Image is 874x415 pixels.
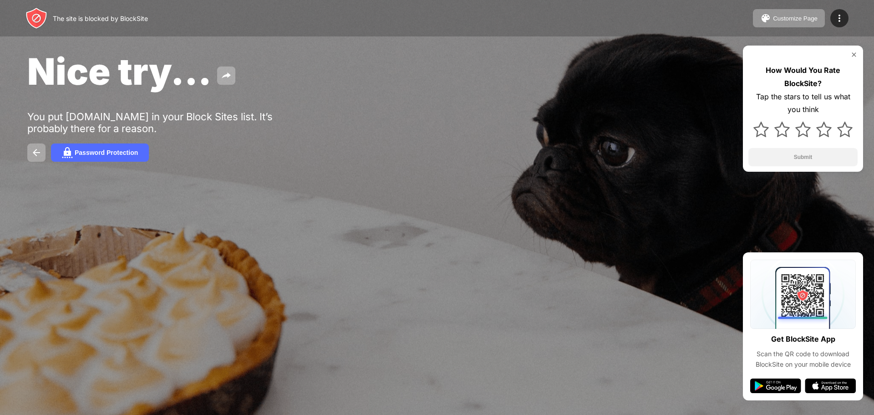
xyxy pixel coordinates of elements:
div: How Would You Rate BlockSite? [748,64,858,90]
div: Tap the stars to tell us what you think [748,90,858,117]
img: menu-icon.svg [834,13,845,24]
span: Nice try... [27,49,212,93]
button: Submit [748,148,858,166]
img: back.svg [31,147,42,158]
button: Password Protection [51,143,149,162]
img: password.svg [62,147,73,158]
img: header-logo.svg [25,7,47,29]
div: Customize Page [773,15,818,22]
img: star.svg [795,122,811,137]
img: qrcode.svg [750,260,856,329]
div: The site is blocked by BlockSite [53,15,148,22]
img: pallet.svg [760,13,771,24]
img: star.svg [816,122,832,137]
img: app-store.svg [805,379,856,393]
div: You put [DOMAIN_NAME] in your Block Sites list. It’s probably there for a reason. [27,111,309,134]
img: star.svg [753,122,769,137]
button: Customize Page [753,9,825,27]
div: Password Protection [75,149,138,156]
img: star.svg [774,122,790,137]
div: Scan the QR code to download BlockSite on your mobile device [750,349,856,369]
div: Get BlockSite App [771,333,835,346]
img: rate-us-close.svg [850,51,858,58]
img: star.svg [837,122,853,137]
img: google-play.svg [750,379,801,393]
img: share.svg [221,70,232,81]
